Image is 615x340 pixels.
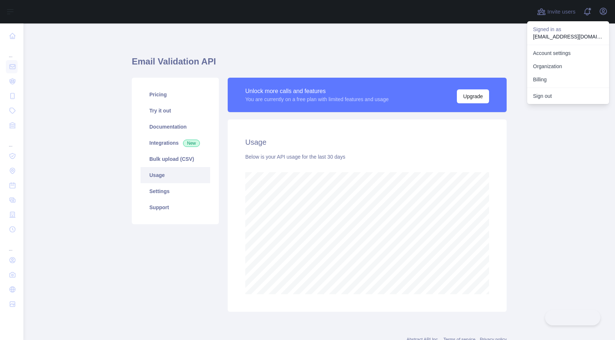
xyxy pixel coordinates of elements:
[536,6,577,18] button: Invite users
[527,47,609,60] a: Account settings
[141,119,210,135] a: Documentation
[527,60,609,73] a: Organization
[141,103,210,119] a: Try it out
[245,96,389,103] div: You are currently on a free plan with limited features and usage
[533,26,603,33] p: Signed in as
[6,133,18,148] div: ...
[183,140,200,147] span: New
[141,199,210,215] a: Support
[6,44,18,59] div: ...
[457,89,489,103] button: Upgrade
[547,8,575,16] span: Invite users
[6,237,18,252] div: ...
[141,151,210,167] a: Bulk upload (CSV)
[132,56,507,73] h1: Email Validation API
[527,89,609,103] button: Sign out
[141,86,210,103] a: Pricing
[527,73,609,86] button: Billing
[533,33,603,40] p: [EMAIL_ADDRESS][DOMAIN_NAME]
[141,167,210,183] a: Usage
[141,183,210,199] a: Settings
[245,153,489,160] div: Below is your API usage for the last 30 days
[245,137,489,147] h2: Usage
[545,310,600,325] iframe: Toggle Customer Support
[245,87,389,96] div: Unlock more calls and features
[141,135,210,151] a: Integrations New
